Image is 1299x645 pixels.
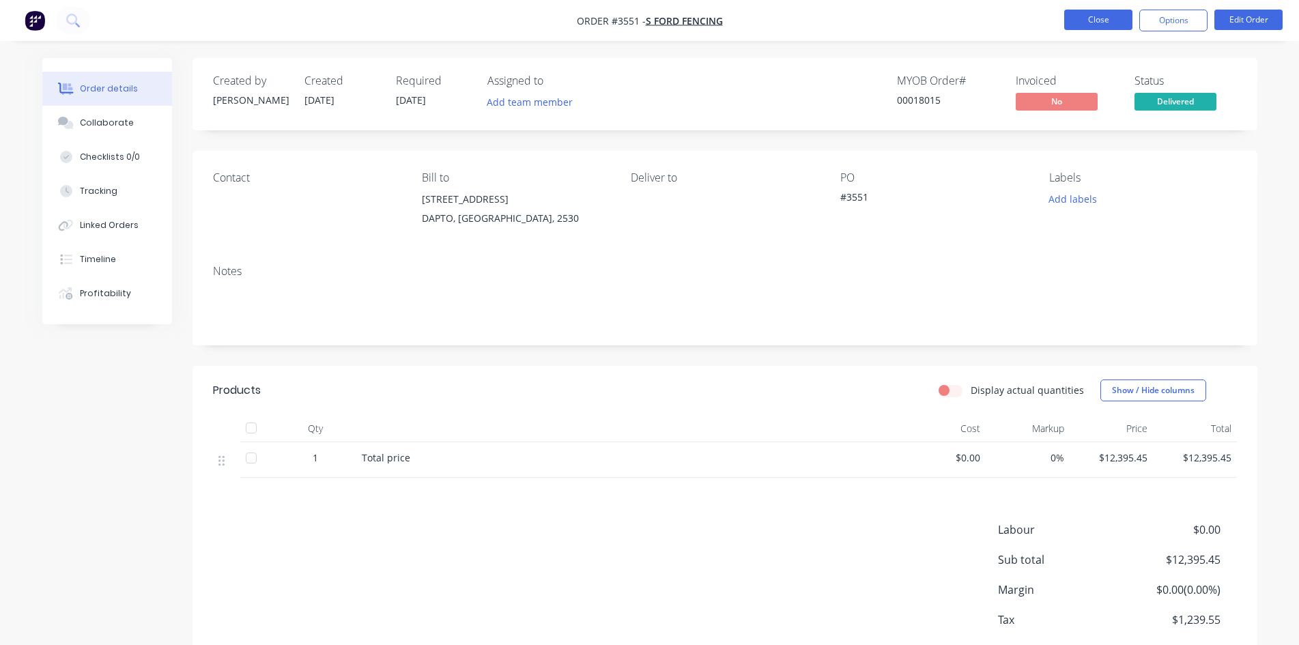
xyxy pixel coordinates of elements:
button: Order details [42,72,172,106]
div: [STREET_ADDRESS] [422,190,609,209]
span: Order #3551 - [577,14,646,27]
span: $1,239.55 [1119,612,1220,628]
button: Tracking [42,174,172,208]
div: Total [1153,415,1237,442]
span: Tax [998,612,1119,628]
div: Created by [213,74,288,87]
button: Profitability [42,276,172,311]
span: $0.00 ( 0.00 %) [1119,582,1220,598]
div: MYOB Order # [897,74,999,87]
div: Required [396,74,471,87]
button: Delivered [1134,93,1216,113]
div: Price [1070,415,1154,442]
div: Timeline [80,253,116,266]
div: Order details [80,83,138,95]
div: Notes [213,265,1237,278]
span: Margin [998,582,1119,598]
button: Add team member [487,93,580,111]
div: Qty [274,415,356,442]
span: $0.00 [1119,521,1220,538]
a: S FORD FENCING [646,14,723,27]
span: No [1016,93,1098,110]
button: Close [1064,10,1132,30]
div: Collaborate [80,117,134,129]
button: Show / Hide columns [1100,379,1206,401]
button: Timeline [42,242,172,276]
span: $12,395.45 [1119,551,1220,568]
div: Created [304,74,380,87]
span: Sub total [998,551,1119,568]
span: $12,395.45 [1075,450,1148,465]
div: Linked Orders [80,219,139,231]
div: [STREET_ADDRESS]DAPTO, [GEOGRAPHIC_DATA], 2530 [422,190,609,233]
button: Options [1139,10,1208,31]
div: Checklists 0/0 [80,151,140,163]
span: [DATE] [396,94,426,106]
div: Markup [986,415,1070,442]
div: Profitability [80,287,131,300]
span: Labour [998,521,1119,538]
div: Tracking [80,185,117,197]
div: Labels [1049,171,1236,184]
div: PO [840,171,1027,184]
button: Collaborate [42,106,172,140]
div: DAPTO, [GEOGRAPHIC_DATA], 2530 [422,209,609,228]
img: Factory [25,10,45,31]
span: [DATE] [304,94,334,106]
div: Products [213,382,261,399]
label: Display actual quantities [971,383,1084,397]
div: Bill to [422,171,609,184]
button: Add team member [479,93,580,111]
div: Deliver to [631,171,818,184]
span: $0.00 [908,450,981,465]
div: Assigned to [487,74,624,87]
div: [PERSON_NAME] [213,93,288,107]
div: Invoiced [1016,74,1118,87]
button: Edit Order [1214,10,1283,30]
span: Delivered [1134,93,1216,110]
div: Contact [213,171,400,184]
span: 1 [313,450,318,465]
button: Checklists 0/0 [42,140,172,174]
div: #3551 [840,190,1011,209]
span: $12,395.45 [1158,450,1231,465]
span: Total price [362,451,410,464]
button: Add labels [1042,190,1104,208]
button: Linked Orders [42,208,172,242]
span: 0% [991,450,1064,465]
div: Cost [902,415,986,442]
div: 00018015 [897,93,999,107]
div: Status [1134,74,1237,87]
